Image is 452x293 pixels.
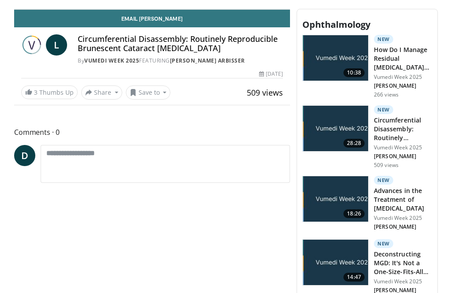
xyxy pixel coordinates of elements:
[81,86,122,100] button: Share
[374,250,432,277] h3: Deconstructing MGD: It's Not a One-Size-Fits-All Disease
[374,116,432,143] h3: Circumferential Disassembly: Routinely Reproducible Brunescent Catar…
[78,57,283,65] div: By FEATURING
[247,88,283,98] span: 509 views
[14,127,290,138] span: Comments 0
[303,106,368,152] img: 930e83fa-ed09-4f75-9544-f8aff6d3c8ef.jpg.150x105_q85_crop-smart_upscale.jpg
[374,215,432,222] p: Vumedi Week 2025
[374,162,399,169] p: 509 views
[374,35,393,44] p: New
[374,83,432,90] p: [PERSON_NAME]
[374,278,432,286] p: Vumedi Week 2025
[126,86,171,100] button: Save to
[374,153,432,160] p: [PERSON_NAME]
[374,176,393,185] p: New
[303,177,368,223] img: ed9dcd9c-dc1e-49ec-8892-4ca9fd66b234.jpg.150x105_q85_crop-smart_upscale.jpg
[21,86,78,100] a: 3 Thumbs Up
[302,106,432,169] a: 28:28 New Circumferential Disassembly: Routinely Reproducible Brunescent Catar… Vumedi Week 2025 ...
[259,70,283,78] div: [DATE]
[78,35,283,54] h4: Circumferential Disassembly: Routinely Reproducible Brunescent Cataract [MEDICAL_DATA]
[374,224,432,231] p: [PERSON_NAME]
[374,145,432,152] p: Vumedi Week 2025
[46,35,67,56] a: L
[14,145,35,167] a: D
[374,187,432,213] h3: Advances in the Treatment of [MEDICAL_DATA]
[374,106,393,115] p: New
[374,240,393,248] p: New
[14,10,290,28] a: Email [PERSON_NAME]
[34,89,38,97] span: 3
[302,19,370,31] span: Ophthalmology
[343,139,365,148] span: 28:28
[21,35,42,56] img: Vumedi Week 2025
[374,46,432,72] h3: How Do I Manage Residual [MEDICAL_DATA] [MEDICAL_DATA] Surgery?
[84,57,139,65] a: Vumedi Week 2025
[170,57,245,65] a: [PERSON_NAME] Arbisser
[374,74,432,81] p: Vumedi Week 2025
[343,273,365,282] span: 14:47
[302,35,432,99] a: 10:38 New How Do I Manage Residual [MEDICAL_DATA] [MEDICAL_DATA] Surgery? Vumedi Week 2025 [PERSO...
[303,36,368,82] img: 9de77dd7-fd7f-4bfc-a5f5-b63e24bf9ce4.jpg.150x105_q85_crop-smart_upscale.jpg
[303,240,368,286] img: 805b4bf5-a036-4d81-8236-e4e53b5c8a50.jpg.150x105_q85_crop-smart_upscale.jpg
[343,69,365,78] span: 10:38
[343,210,365,219] span: 18:26
[302,176,432,233] a: 18:26 New Advances in the Treatment of [MEDICAL_DATA] Vumedi Week 2025 [PERSON_NAME]
[374,92,399,99] p: 266 views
